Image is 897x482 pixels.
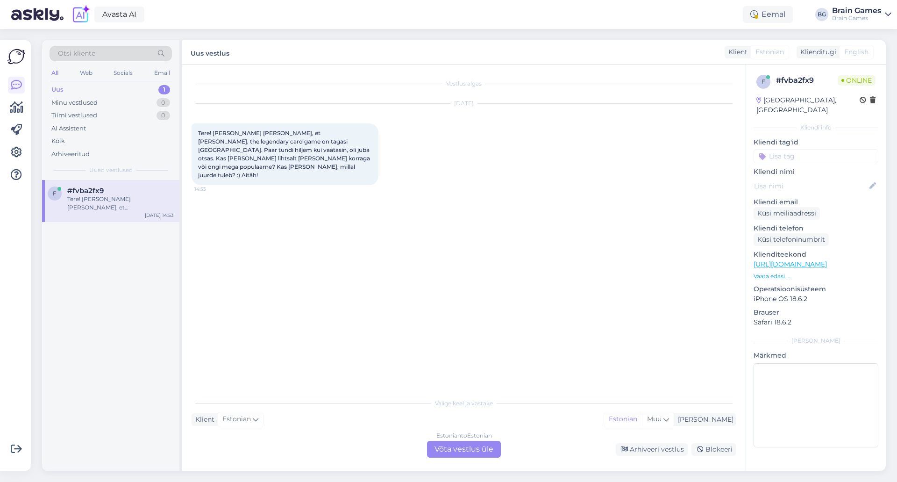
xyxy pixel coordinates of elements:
[754,149,878,163] input: Lisa tag
[436,432,492,440] div: Estonian to Estonian
[192,99,736,108] div: [DATE]
[754,308,878,317] p: Brauser
[754,294,878,304] p: iPhone OS 18.6.2
[145,212,174,219] div: [DATE] 14:53
[754,260,827,268] a: [URL][DOMAIN_NAME]
[51,150,90,159] div: Arhiveeritud
[157,111,170,120] div: 0
[222,414,251,424] span: Estonian
[815,8,828,21] div: BG
[58,49,95,58] span: Otsi kliente
[67,187,104,195] span: #fvba2fx9
[756,95,860,115] div: [GEOGRAPHIC_DATA], [GEOGRAPHIC_DATA]
[743,6,793,23] div: Eemal
[194,186,229,193] span: 14:53
[754,207,820,220] div: Küsi meiliaadressi
[754,317,878,327] p: Safari 18.6.2
[191,46,229,58] label: Uus vestlus
[754,197,878,207] p: Kliendi email
[832,7,891,22] a: Brain GamesBrain Games
[198,129,371,179] span: Tere! [PERSON_NAME] [PERSON_NAME], et [PERSON_NAME], the legendary card game on tagasi [GEOGRAPHI...
[158,85,170,94] div: 1
[754,167,878,177] p: Kliendi nimi
[797,47,836,57] div: Klienditugi
[7,48,25,65] img: Askly Logo
[192,79,736,88] div: Vestlus algas
[71,5,91,24] img: explore-ai
[604,412,642,426] div: Estonian
[754,181,868,191] input: Lisa nimi
[754,137,878,147] p: Kliendi tag'id
[157,98,170,108] div: 0
[776,75,838,86] div: # fvba2fx9
[754,284,878,294] p: Operatsioonisüsteem
[754,223,878,233] p: Kliendi telefon
[754,233,829,246] div: Küsi telefoninumbrit
[51,124,86,133] div: AI Assistent
[754,351,878,360] p: Märkmed
[51,111,97,120] div: Tiimi vestlused
[838,75,876,86] span: Online
[832,7,881,14] div: Brain Games
[78,67,94,79] div: Web
[616,443,688,456] div: Arhiveeri vestlus
[754,123,878,132] div: Kliendi info
[192,399,736,408] div: Valige keel ja vastake
[832,14,881,22] div: Brain Games
[674,415,733,424] div: [PERSON_NAME]
[152,67,172,79] div: Email
[51,137,65,146] div: Kõik
[754,337,878,345] div: [PERSON_NAME]
[647,415,662,423] span: Muu
[51,85,64,94] div: Uus
[754,272,878,281] p: Vaata edasi ...
[691,443,736,456] div: Blokeeri
[112,67,135,79] div: Socials
[427,441,501,458] div: Võta vestlus üle
[51,98,98,108] div: Minu vestlused
[762,78,765,85] span: f
[192,415,214,424] div: Klient
[53,190,57,197] span: f
[94,7,144,22] a: Avasta AI
[755,47,784,57] span: Estonian
[67,195,174,212] div: Tere! [PERSON_NAME] [PERSON_NAME], et [PERSON_NAME], the legendary card game on tagasi [GEOGRAPHI...
[754,250,878,259] p: Klienditeekond
[89,166,133,174] span: Uued vestlused
[844,47,869,57] span: English
[725,47,747,57] div: Klient
[50,67,60,79] div: All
